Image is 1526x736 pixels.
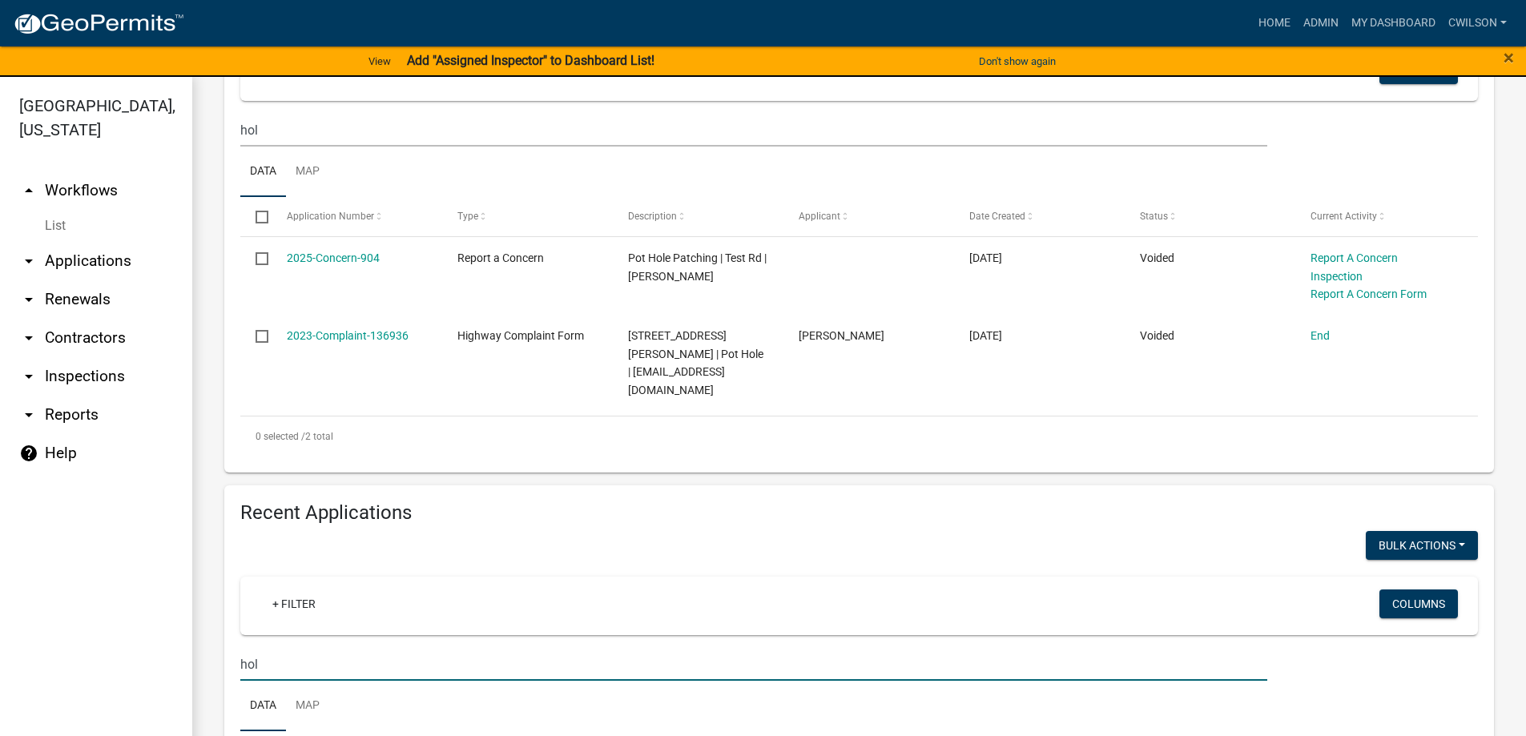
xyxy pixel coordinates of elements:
[19,251,38,271] i: arrow_drop_down
[1140,251,1174,264] span: Voided
[628,251,767,283] span: Pot Hole Patching | Test Rd | Zach VanBibber
[240,416,1478,456] div: 2 total
[783,197,954,235] datatable-header-cell: Applicant
[799,329,884,342] span: Charlie Wilson
[240,501,1478,525] h4: Recent Applications
[457,329,584,342] span: Highway Complaint Form
[286,147,329,198] a: Map
[441,197,612,235] datatable-header-cell: Type
[1311,329,1330,342] a: End
[457,211,478,222] span: Type
[19,290,38,309] i: arrow_drop_down
[19,405,38,424] i: arrow_drop_down
[407,53,654,68] strong: Add "Assigned Inspector" to Dashboard List!
[240,648,1267,681] input: Search for applications
[628,211,677,222] span: Description
[287,251,380,264] a: 2025-Concern-904
[1504,46,1514,69] span: ×
[628,329,763,396] span: 11533 N TURNER RD | Pot Hole | cwilson@morgancounty.in.gov
[1297,8,1345,38] a: Admin
[260,589,328,618] a: + Filter
[1379,589,1458,618] button: Columns
[240,114,1267,147] input: Search for applications
[969,251,1002,264] span: 04/14/2025
[240,681,286,732] a: Data
[1252,8,1297,38] a: Home
[1295,197,1466,235] datatable-header-cell: Current Activity
[1366,531,1478,560] button: Bulk Actions
[240,197,271,235] datatable-header-cell: Select
[287,211,374,222] span: Application Number
[1311,251,1398,283] a: Report A Concern Inspection
[969,329,1002,342] span: 06/08/2023
[1504,48,1514,67] button: Close
[19,444,38,463] i: help
[1125,197,1295,235] datatable-header-cell: Status
[969,211,1025,222] span: Date Created
[19,181,38,200] i: arrow_drop_up
[256,431,305,442] span: 0 selected /
[362,48,397,74] a: View
[19,328,38,348] i: arrow_drop_down
[19,367,38,386] i: arrow_drop_down
[271,197,441,235] datatable-header-cell: Application Number
[287,329,409,342] a: 2023-Complaint-136936
[457,251,544,264] span: Report a Concern
[954,197,1125,235] datatable-header-cell: Date Created
[1311,288,1427,300] a: Report A Concern Form
[613,197,783,235] datatable-header-cell: Description
[286,681,329,732] a: Map
[1345,8,1442,38] a: My Dashboard
[972,48,1062,74] button: Don't show again
[1442,8,1513,38] a: cwilson
[1140,329,1174,342] span: Voided
[799,211,840,222] span: Applicant
[1140,211,1168,222] span: Status
[1311,211,1377,222] span: Current Activity
[240,147,286,198] a: Data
